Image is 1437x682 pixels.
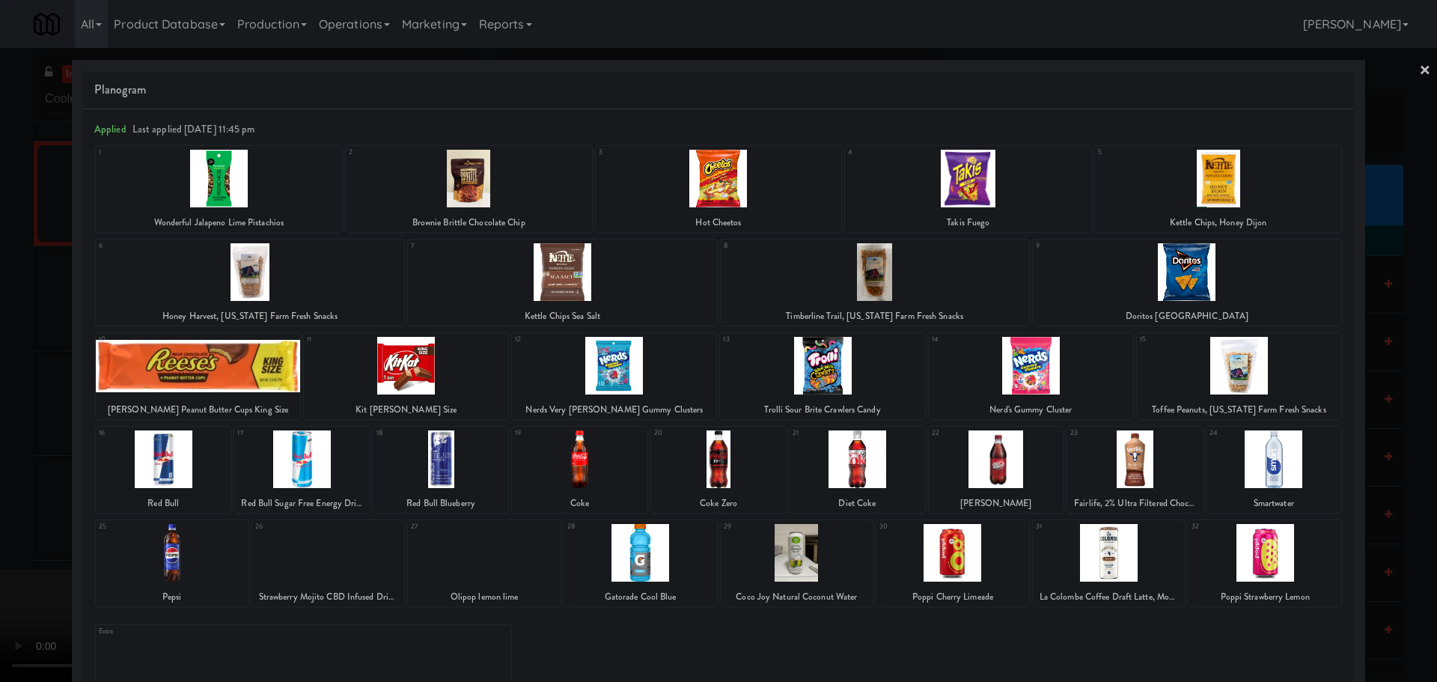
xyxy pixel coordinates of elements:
[307,333,406,346] div: 11
[848,146,968,159] div: 4
[99,333,198,346] div: 10
[234,494,369,513] div: Red Bull Sugar Free Energy Drink
[1098,146,1218,159] div: 5
[723,333,823,346] div: 13
[96,240,404,326] div: 6Honey Harvest, [US_STATE] Farm Fresh Snacks
[373,427,508,513] div: 18Red Bull Blueberry
[255,520,329,533] div: 26
[929,401,1133,419] div: Nerd's Gummy Cluster
[96,588,248,606] div: Pepsi
[721,240,1029,326] div: 8Timberline Trail, [US_STATE] Farm Fresh Snacks
[349,146,469,159] div: 2
[252,588,405,606] div: Strawberry Mojito CBD Infused Drink, Ablis
[512,333,716,419] div: 12Nerds Very [PERSON_NAME] Gummy Clusters
[99,240,250,252] div: 6
[567,588,715,606] div: Gatorade Cool Blue
[1036,240,1187,252] div: 9
[879,520,953,533] div: 30
[567,520,641,533] div: 28
[845,146,1091,232] div: 4Takis Fuego
[410,588,558,606] div: Olipop lemon lime
[98,213,340,232] div: Wonderful Jalapeno Lime Pistachios
[929,333,1133,419] div: 14Nerd's Gummy Cluster
[845,213,1091,232] div: Takis Fuego
[411,520,484,533] div: 27
[564,588,717,606] div: Gatorade Cool Blue
[653,494,784,513] div: Coke Zero
[94,122,126,136] span: Applied
[723,307,1027,326] div: Timberline Trail, [US_STATE] Farm Fresh Snacks
[408,307,716,326] div: Kettle Chips Sea Salt
[99,625,303,638] div: Extra
[346,213,592,232] div: Brownie Brittle Chocolate Chip
[931,494,1061,513] div: [PERSON_NAME]
[723,588,871,606] div: Coco Joy Natural Coconut Water
[1139,401,1339,419] div: Toffee Peanuts, [US_STATE] Farm Fresh Snacks
[929,494,1064,513] div: [PERSON_NAME]
[1067,427,1202,513] div: 23Fairlife, 2% Ultra Filtered Chocolate Milk
[932,333,1031,346] div: 14
[98,494,228,513] div: Red Bull
[99,427,163,439] div: 16
[96,307,404,326] div: Honey Harvest, [US_STATE] Farm Fresh Snacks
[408,588,561,606] div: Olipop lemon lime
[512,401,716,419] div: Nerds Very [PERSON_NAME] Gummy Clusters
[793,427,857,439] div: 21
[722,401,922,419] div: Trolli Sour Brite Crawlers Candy
[408,240,716,326] div: 7Kettle Chips Sea Salt
[304,401,508,419] div: Kit [PERSON_NAME] Size
[564,520,717,606] div: 28Gatorade Cool Blue
[99,520,172,533] div: 25
[512,494,647,513] div: Coke
[96,213,342,232] div: Wonderful Jalapeno Lime Pistachios
[1189,520,1341,606] div: 32Poppi Strawberry Lemon
[1189,588,1341,606] div: Poppi Strawberry Lemon
[98,401,298,419] div: [PERSON_NAME] Peanut Butter Cups King Size
[1095,146,1341,232] div: 5Kettle Chips, Honey Dijon
[252,520,405,606] div: 26Strawberry Mojito CBD Infused Drink, Ablis
[304,333,508,419] div: 11Kit [PERSON_NAME] Size
[515,427,579,439] div: 19
[1035,307,1339,326] div: Doritos [GEOGRAPHIC_DATA]
[1095,213,1341,232] div: Kettle Chips, Honey Dijon
[598,213,840,232] div: Hot Cheetos
[1419,48,1431,94] a: ×
[721,520,873,606] div: 29Coco Joy Natural Coconut Water
[1097,213,1339,232] div: Kettle Chips, Honey Dijon
[720,401,924,419] div: Trolli Sour Brite Crawlers Candy
[1067,494,1202,513] div: Fairlife, 2% Ultra Filtered Chocolate Milk
[1137,333,1341,419] div: 15Toffee Peanuts, [US_STATE] Farm Fresh Snacks
[596,146,842,232] div: 3Hot Cheetos
[34,11,60,37] img: Micromart
[1036,520,1109,533] div: 31
[234,427,369,513] div: 17Red Bull Sugar Free Energy Drink
[376,427,441,439] div: 18
[1209,427,1274,439] div: 24
[1033,307,1341,326] div: Doritos [GEOGRAPHIC_DATA]
[237,427,302,439] div: 17
[98,588,246,606] div: Pepsi
[790,494,924,513] div: Diet Coke
[348,213,590,232] div: Brownie Brittle Chocolate Chip
[1209,494,1339,513] div: Smartwater
[99,146,219,159] div: 1
[1206,494,1341,513] div: Smartwater
[654,427,718,439] div: 20
[720,333,924,419] div: 13Trolli Sour Brite Crawlers Candy
[1192,520,1265,533] div: 32
[512,427,647,513] div: 19Coke
[596,213,842,232] div: Hot Cheetos
[929,427,1064,513] div: 22[PERSON_NAME]
[1035,588,1183,606] div: La Colombe Coffee Draft Latte, Mocha
[306,401,506,419] div: Kit [PERSON_NAME] Size
[1033,588,1186,606] div: La Colombe Coffee Draft Latte, Mocha
[1033,240,1341,326] div: 9Doritos [GEOGRAPHIC_DATA]
[879,588,1027,606] div: Poppi Cherry Limeade
[1137,401,1341,419] div: Toffee Peanuts, [US_STATE] Farm Fresh Snacks
[599,146,718,159] div: 3
[876,520,1029,606] div: 30Poppi Cherry Limeade
[792,494,922,513] div: Diet Coke
[96,520,248,606] div: 25Pepsi
[932,427,996,439] div: 22
[1033,520,1186,606] div: 31La Colombe Coffee Draft Latte, Mocha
